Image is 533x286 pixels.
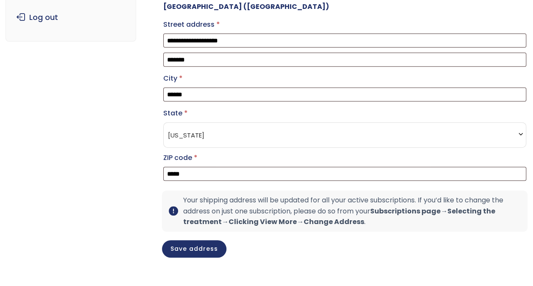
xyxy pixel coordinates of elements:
[163,18,526,31] label: Street address
[168,127,522,143] span: Florida
[163,2,329,11] strong: [GEOGRAPHIC_DATA] ([GEOGRAPHIC_DATA])
[12,8,129,26] a: Log out
[163,72,526,85] label: City
[163,107,526,120] label: State
[304,217,364,227] b: Change Address
[162,240,226,258] button: Save address
[163,122,526,148] span: State
[229,217,297,227] b: Clicking View More
[163,151,526,165] label: ZIP code
[183,195,521,227] p: Your shipping address will be updated for all your active subscriptions. If you’d like to change ...
[370,206,441,216] b: Subscriptions page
